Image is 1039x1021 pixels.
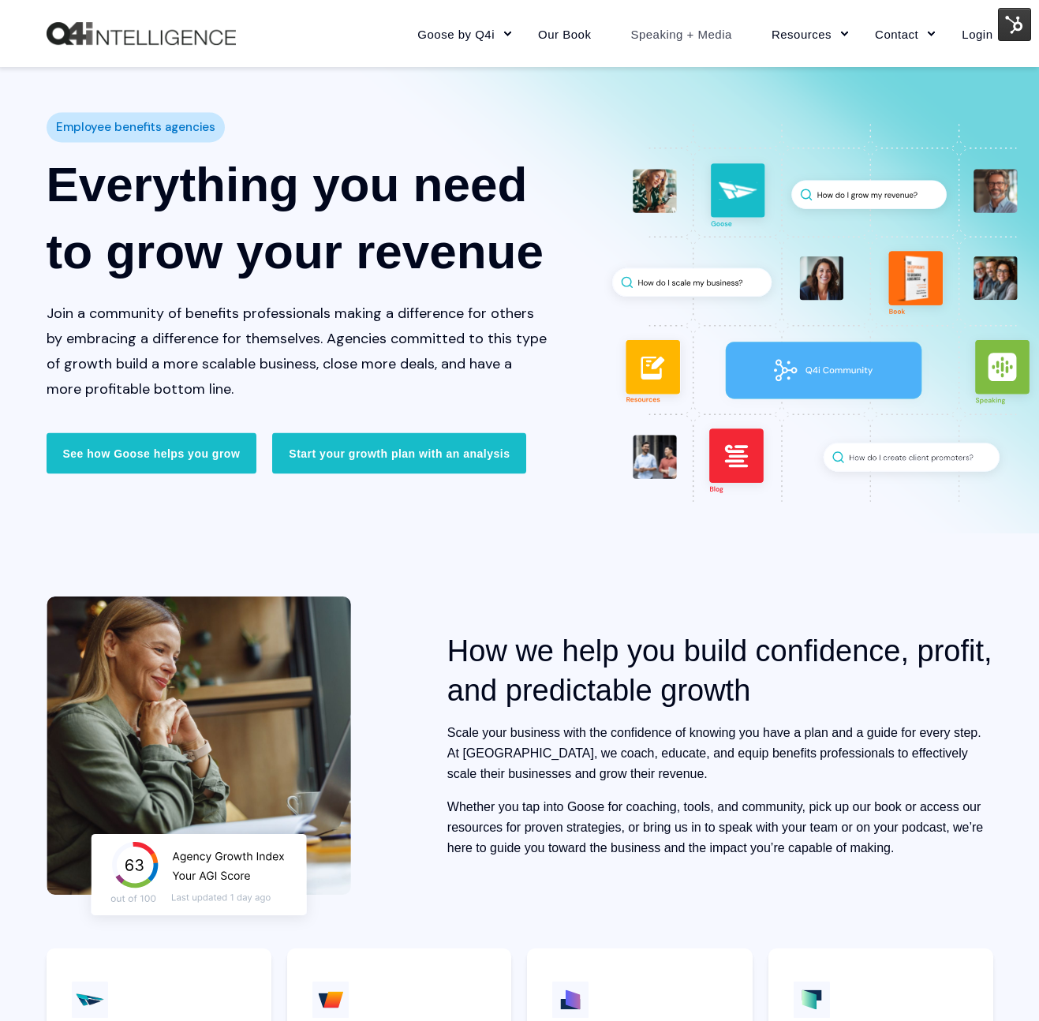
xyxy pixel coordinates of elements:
img: HubSpot Tools Menu Toggle [998,8,1031,41]
p: Whether you tap into Goose for coaching, tools, and community, pick up our book or access our res... [447,797,993,858]
a: Start your growth plan with an analysis [272,433,526,474]
p: Join a community of benefits professionals making a difference for others by embracing a differen... [47,301,548,402]
img: Woman smiling looking at her laptop with a floating graphic displaying Agency Growth Index results [47,597,351,933]
img: Public Site ions [792,980,832,1019]
img: Goose icon [70,980,110,1019]
span: Employee benefits agencies [56,116,215,139]
p: Scale your business with the confidence of knowing you have a plan and a guide for every step. At... [447,723,993,784]
a: See how Goose helps you grow [47,433,257,474]
img: 10 [311,980,350,1019]
h2: How we help you build confidence, profit, and predictable growth [447,631,993,710]
img: Q4intelligence, LLC logo [47,22,236,46]
h1: Everything you need to grow your revenue [47,151,548,285]
a: Back to Home [47,22,236,46]
img: 12 [551,980,590,1019]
